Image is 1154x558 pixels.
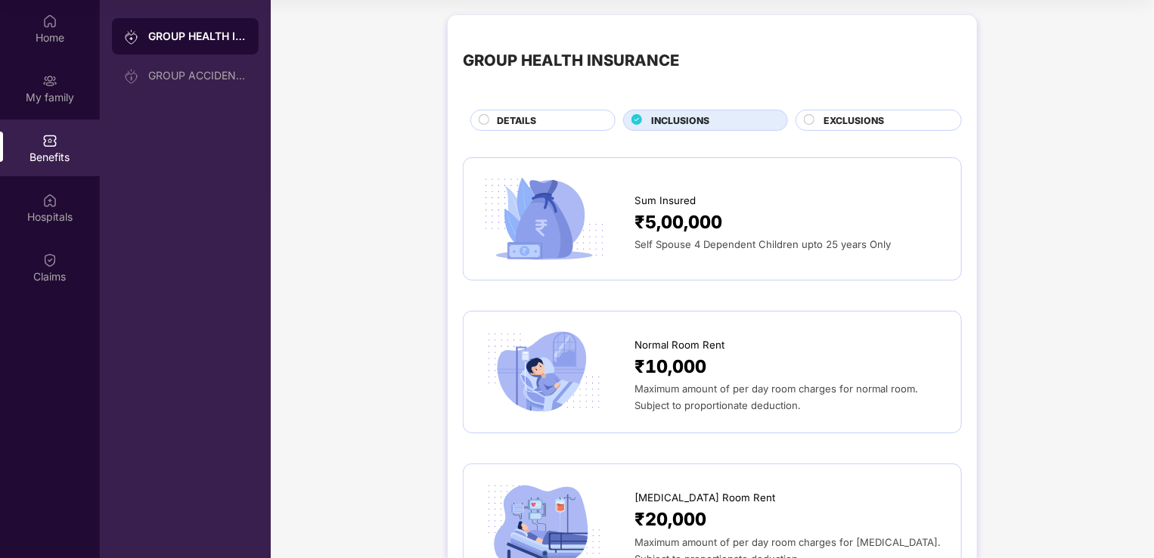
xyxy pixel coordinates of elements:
div: GROUP ACCIDENTAL INSURANCE [148,70,247,82]
img: icon [479,327,610,417]
img: svg+xml;base64,PHN2ZyBpZD0iSG9tZSIgeG1sbnM9Imh0dHA6Ly93d3cudzMub3JnLzIwMDAvc3ZnIiB3aWR0aD0iMjAiIG... [42,14,57,29]
span: Maximum amount of per day room charges for normal room. Subject to proportionate deduction. [634,383,918,411]
img: svg+xml;base64,PHN2ZyB3aWR0aD0iMjAiIGhlaWdodD0iMjAiIHZpZXdCb3g9IjAgMCAyMCAyMCIgZmlsbD0ibm9uZSIgeG... [42,73,57,88]
span: DETAILS [497,113,536,128]
span: ₹20,000 [634,506,706,534]
img: svg+xml;base64,PHN2ZyB3aWR0aD0iMjAiIGhlaWdodD0iMjAiIHZpZXdCb3g9IjAgMCAyMCAyMCIgZmlsbD0ibm9uZSIgeG... [124,69,139,84]
img: svg+xml;base64,PHN2ZyBpZD0iQmVuZWZpdHMiIHhtbG5zPSJodHRwOi8vd3d3LnczLm9yZy8yMDAwL3N2ZyIgd2lkdGg9Ij... [42,133,57,148]
img: svg+xml;base64,PHN2ZyBpZD0iQ2xhaW0iIHhtbG5zPSJodHRwOi8vd3d3LnczLm9yZy8yMDAwL3N2ZyIgd2lkdGg9IjIwIi... [42,253,57,268]
span: EXCLUSIONS [824,113,884,128]
div: GROUP HEALTH INSURANCE [148,29,247,44]
span: [MEDICAL_DATA] Room Rent [634,490,775,506]
img: icon [479,173,610,264]
span: ₹10,000 [634,353,706,381]
span: ₹5,00,000 [634,209,722,237]
span: INCLUSIONS [652,113,710,128]
img: svg+xml;base64,PHN2ZyBpZD0iSG9zcGl0YWxzIiB4bWxucz0iaHR0cDovL3d3dy53My5vcmcvMjAwMC9zdmciIHdpZHRoPS... [42,193,57,208]
span: Normal Room Rent [634,337,724,353]
img: svg+xml;base64,PHN2ZyB3aWR0aD0iMjAiIGhlaWdodD0iMjAiIHZpZXdCb3g9IjAgMCAyMCAyMCIgZmlsbD0ibm9uZSIgeG... [124,29,139,45]
span: Sum Insured [634,193,696,209]
span: Self Spouse 4 Dependent Children upto 25 years Only [634,238,891,250]
div: GROUP HEALTH INSURANCE [463,48,679,73]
